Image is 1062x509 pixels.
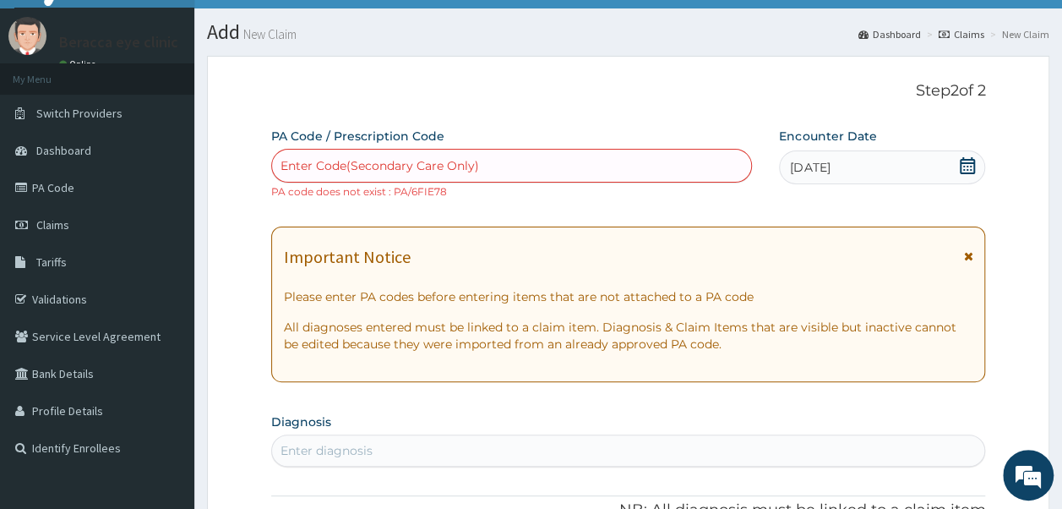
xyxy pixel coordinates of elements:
img: d_794563401_company_1708531726252_794563401 [31,85,68,127]
div: Enter Code(Secondary Care Only) [280,157,479,174]
span: [DATE] [790,159,830,176]
label: PA Code / Prescription Code [271,128,444,145]
textarea: Type your message and hit 'Enter' [8,334,322,393]
small: PA code does not exist : PA/6FIE78 [271,185,447,198]
label: Encounter Date [779,128,876,145]
span: Dashboard [36,143,91,158]
span: Claims [36,217,69,233]
div: Chat with us now [88,95,284,117]
h1: Important Notice [284,248,411,266]
a: Dashboard [858,27,921,41]
div: Enter diagnosis [280,442,373,459]
p: Beracca eye clinic [59,35,178,50]
div: Minimize live chat window [277,8,318,49]
img: User Image [8,17,46,55]
label: Diagnosis [271,413,331,430]
li: New Claim [986,27,1049,41]
a: Online [59,58,100,70]
h1: Add [207,21,1049,43]
small: New Claim [240,28,297,41]
p: Step 2 of 2 [271,82,986,101]
p: Please enter PA codes before entering items that are not attached to a PA code [284,288,973,305]
span: We're online! [98,149,233,320]
p: All diagnoses entered must be linked to a claim item. Diagnosis & Claim Items that are visible bu... [284,319,973,353]
span: Tariffs [36,254,67,270]
a: Claims [939,27,984,41]
span: Switch Providers [36,106,123,121]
